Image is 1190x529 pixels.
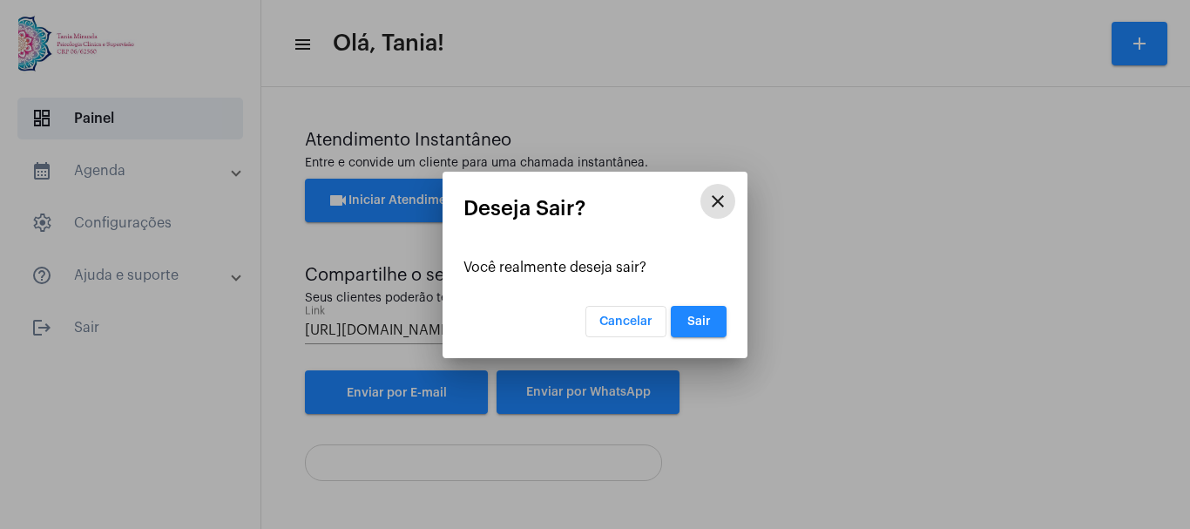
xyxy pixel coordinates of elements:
button: Sair [671,306,727,337]
span: Sair [687,315,711,328]
mat-card-title: Deseja Sair? [463,197,727,220]
span: Cancelar [599,315,652,328]
mat-icon: close [707,191,728,212]
div: Você realmente deseja sair? [463,260,727,275]
button: Cancelar [585,306,666,337]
